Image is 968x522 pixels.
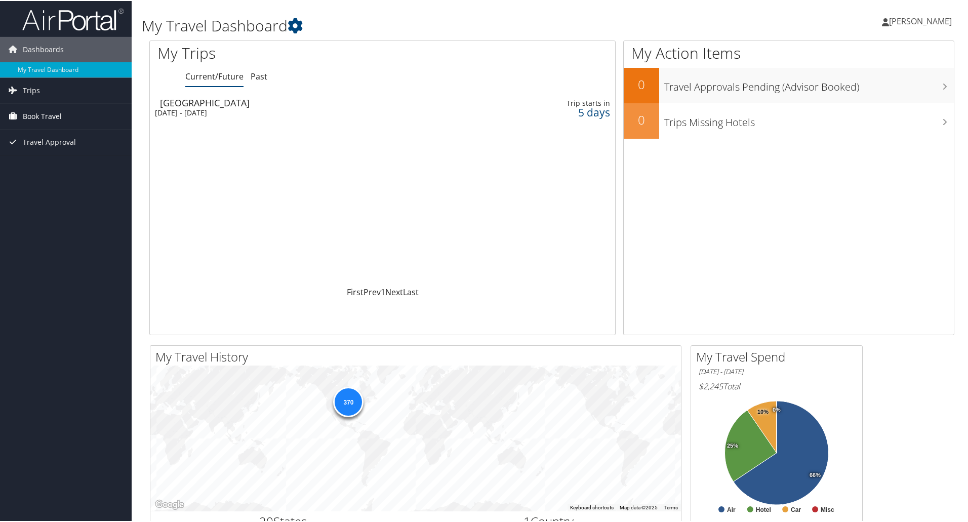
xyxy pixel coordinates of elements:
[882,5,962,35] a: [PERSON_NAME]
[756,505,771,512] text: Hotel
[624,75,659,92] h2: 0
[664,504,678,509] a: Terms (opens in new tab)
[142,14,689,35] h1: My Travel Dashboard
[251,70,267,81] a: Past
[381,286,385,297] a: 1
[155,107,452,116] div: [DATE] - [DATE]
[22,7,124,30] img: airportal-logo.png
[570,503,614,510] button: Keyboard shortcuts
[699,380,723,391] span: $2,245
[696,347,862,365] h2: My Travel Spend
[385,286,403,297] a: Next
[757,408,769,414] tspan: 10%
[185,70,244,81] a: Current/Future
[620,504,658,509] span: Map data ©2025
[624,42,954,63] h1: My Action Items
[364,286,381,297] a: Prev
[157,42,414,63] h1: My Trips
[699,366,855,376] h6: [DATE] - [DATE]
[347,286,364,297] a: First
[821,505,834,512] text: Misc
[889,15,952,26] span: [PERSON_NAME]
[810,471,821,477] tspan: 66%
[727,505,736,512] text: Air
[23,77,40,102] span: Trips
[333,386,364,416] div: 370
[153,497,186,510] img: Google
[624,110,659,128] h2: 0
[511,107,610,116] div: 5 days
[511,98,610,107] div: Trip starts in
[160,97,457,106] div: [GEOGRAPHIC_DATA]
[624,102,954,138] a: 0Trips Missing Hotels
[773,406,781,412] tspan: 0%
[23,36,64,61] span: Dashboards
[624,67,954,102] a: 0Travel Approvals Pending (Advisor Booked)
[155,347,681,365] h2: My Travel History
[791,505,801,512] text: Car
[699,380,855,391] h6: Total
[664,109,954,129] h3: Trips Missing Hotels
[664,74,954,93] h3: Travel Approvals Pending (Advisor Booked)
[23,129,76,154] span: Travel Approval
[153,497,186,510] a: Open this area in Google Maps (opens a new window)
[403,286,419,297] a: Last
[727,442,738,448] tspan: 25%
[23,103,62,128] span: Book Travel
